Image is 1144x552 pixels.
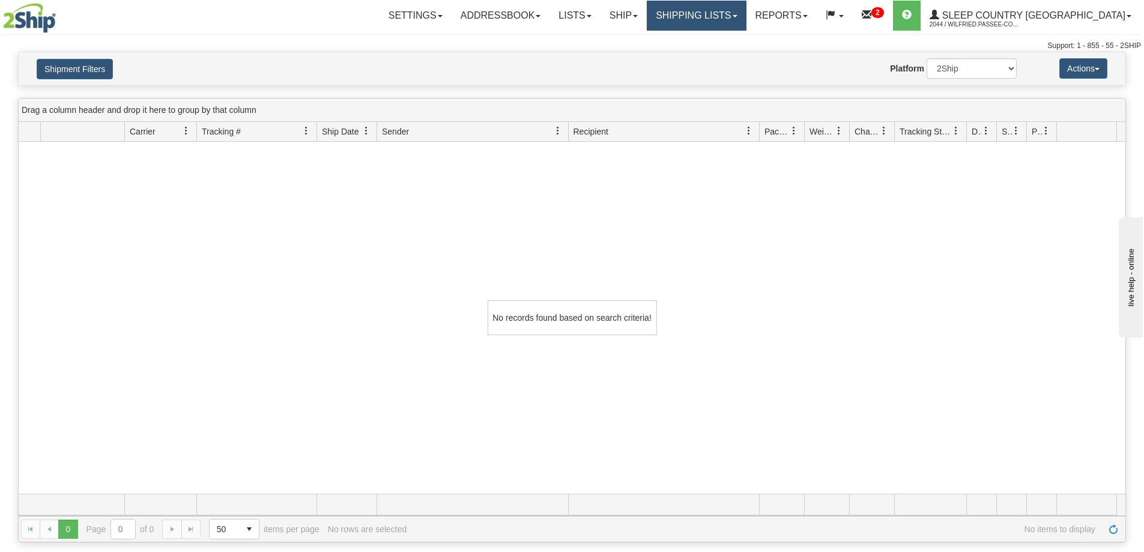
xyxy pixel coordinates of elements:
[784,121,804,141] a: Packages filter column settings
[810,126,835,138] span: Weight
[746,1,817,31] a: Reports
[548,121,568,141] a: Sender filter column settings
[19,99,1125,122] div: grid grouping header
[647,1,746,31] a: Shipping lists
[829,121,849,141] a: Weight filter column settings
[853,1,893,31] a: 2
[176,121,196,141] a: Carrier filter column settings
[930,19,1020,31] span: 2044 / Wilfried.Passee-Coutrin
[946,121,966,141] a: Tracking Status filter column settings
[1002,126,1012,138] span: Shipment Issues
[382,126,409,138] span: Sender
[976,121,996,141] a: Delivery Status filter column settings
[415,524,1095,534] span: No items to display
[86,519,154,539] span: Page of 0
[1059,58,1107,79] button: Actions
[296,121,316,141] a: Tracking # filter column settings
[921,1,1140,31] a: Sleep Country [GEOGRAPHIC_DATA] 2044 / Wilfried.Passee-Coutrin
[380,1,452,31] a: Settings
[549,1,600,31] a: Lists
[37,59,113,79] button: Shipment Filters
[1032,126,1042,138] span: Pickup Status
[890,62,924,74] label: Platform
[9,10,111,19] div: live help - online
[1036,121,1056,141] a: Pickup Status filter column settings
[764,126,790,138] span: Packages
[1104,520,1123,539] a: Refresh
[1006,121,1026,141] a: Shipment Issues filter column settings
[322,126,359,138] span: Ship Date
[452,1,550,31] a: Addressbook
[874,121,894,141] a: Charge filter column settings
[1116,214,1143,337] iframe: chat widget
[855,126,880,138] span: Charge
[900,126,952,138] span: Tracking Status
[972,126,982,138] span: Delivery Status
[488,300,657,335] div: No records found based on search criteria!
[240,520,259,539] span: select
[356,121,377,141] a: Ship Date filter column settings
[3,41,1141,51] div: Support: 1 - 855 - 55 - 2SHIP
[739,121,759,141] a: Recipient filter column settings
[601,1,647,31] a: Ship
[871,7,884,18] sup: 2
[58,520,77,539] span: Page 0
[209,519,319,539] span: items per page
[3,3,56,33] img: logo2044.jpg
[217,523,232,535] span: 50
[202,126,241,138] span: Tracking #
[130,126,156,138] span: Carrier
[209,519,259,539] span: Page sizes drop down
[939,10,1125,20] span: Sleep Country [GEOGRAPHIC_DATA]
[574,126,608,138] span: Recipient
[328,524,407,534] div: No rows are selected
